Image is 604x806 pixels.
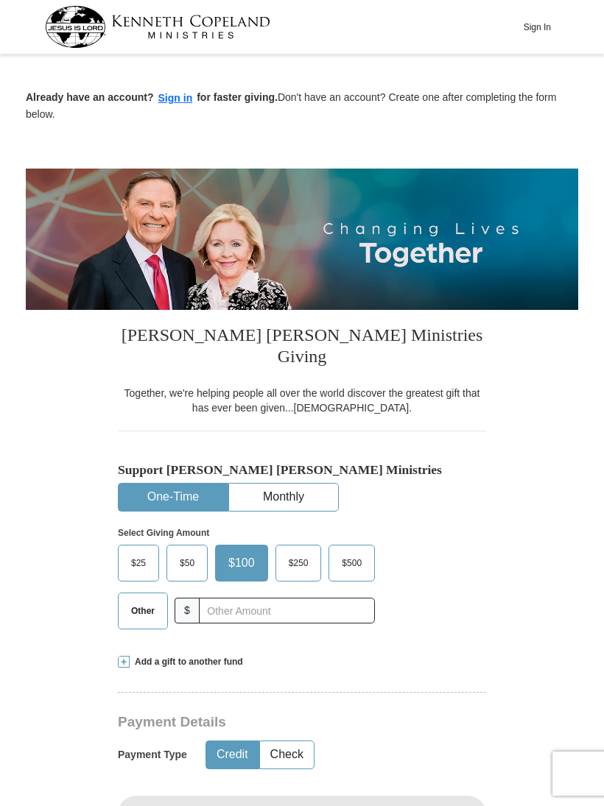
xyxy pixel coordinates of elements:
h5: Payment Type [118,749,187,761]
button: Credit [206,741,259,768]
button: Monthly [229,484,338,511]
span: $50 [172,552,202,574]
strong: Already have an account? for faster giving. [26,91,278,103]
h5: Support [PERSON_NAME] [PERSON_NAME] Ministries [118,462,486,478]
img: kcm-header-logo.svg [45,6,270,48]
button: Check [260,741,314,768]
input: Other Amount [199,598,375,623]
span: Add a gift to another fund [130,656,243,668]
div: Together, we're helping people all over the world discover the greatest gift that has ever been g... [118,386,486,415]
h3: Payment Details [118,714,494,731]
p: Don't have an account? Create one after completing the form below. [26,90,578,121]
span: $ [175,598,200,623]
button: Sign in [154,90,197,107]
span: $500 [334,552,369,574]
button: One-Time [119,484,228,511]
span: $25 [124,552,153,574]
span: $250 [281,552,316,574]
button: Sign In [515,15,559,38]
h3: [PERSON_NAME] [PERSON_NAME] Ministries Giving [118,310,486,386]
strong: Select Giving Amount [118,528,209,538]
span: $100 [221,552,262,574]
span: Other [124,600,162,622]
